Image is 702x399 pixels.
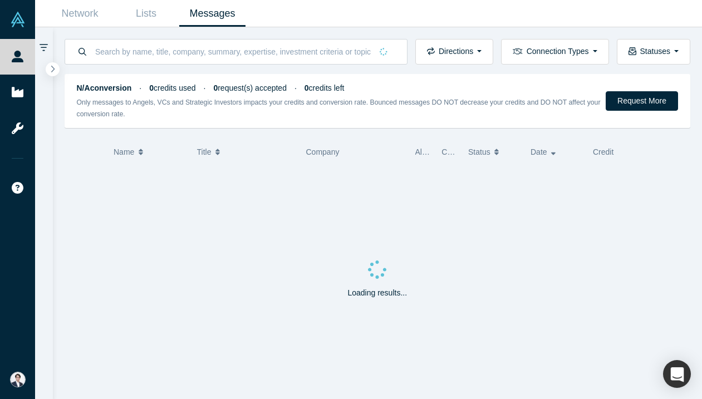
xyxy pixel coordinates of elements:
[415,147,467,156] span: Alchemist Role
[415,39,493,65] button: Directions
[294,83,297,92] span: ·
[179,1,246,27] a: Messages
[149,83,195,92] span: credits used
[501,39,608,65] button: Connection Types
[593,147,613,156] span: Credit
[204,83,206,92] span: ·
[10,372,26,387] img: Eisuke Shimizu's Account
[197,140,294,164] button: Title
[197,140,212,164] span: Title
[149,83,154,92] strong: 0
[114,140,185,164] button: Name
[305,83,309,92] strong: 0
[77,98,601,118] small: Only messages to Angels, VCs and Strategic Investors impacts your credits and conversion rate. Bo...
[10,12,26,27] img: Alchemist Vault Logo
[94,38,372,65] input: Search by name, title, company, summary, expertise, investment criteria or topics of focus
[305,83,345,92] span: credits left
[47,1,113,27] a: Network
[617,39,690,65] button: Statuses
[139,83,141,92] span: ·
[77,83,132,92] strong: N/A conversion
[468,140,519,164] button: Status
[531,140,581,164] button: Date
[606,91,678,111] button: Request More
[306,147,340,156] span: Company
[468,140,490,164] span: Status
[441,147,500,156] span: Connection Type
[347,287,407,299] p: Loading results...
[531,140,547,164] span: Date
[113,1,179,27] a: Lists
[213,83,287,92] span: request(s) accepted
[213,83,218,92] strong: 0
[114,140,134,164] span: Name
